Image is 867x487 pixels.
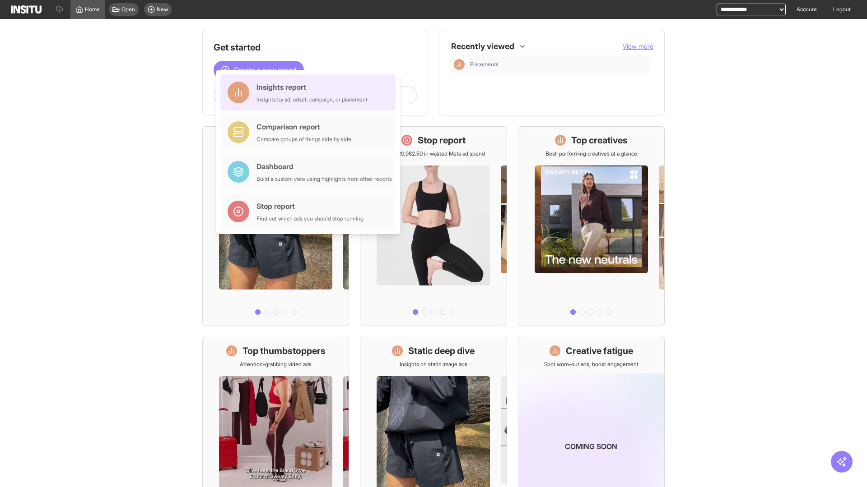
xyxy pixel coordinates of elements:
[214,61,304,79] button: Create a new report
[360,126,507,326] a: Stop reportSave £20,982.50 in wasted Meta ad spend
[418,134,466,147] h1: Stop report
[240,361,312,368] p: Attention-grabbing video ads
[256,215,364,222] div: Find out which ads you should stop running
[242,345,326,357] h1: Top thumbstoppers
[470,61,499,68] span: Placements
[400,361,467,368] p: Insights on static image ads
[470,61,646,68] span: Placements
[545,150,637,157] p: Best-performing creatives at a glance
[454,59,465,70] div: Insights
[256,136,351,143] div: Compare groups of things side by side
[571,134,628,147] h1: Top creatives
[214,41,417,54] h1: Get started
[256,175,392,183] div: Build a custom view using highlights from other reports
[623,42,653,51] button: View more
[623,42,653,50] span: View more
[233,64,297,75] span: Create a new report
[85,6,100,13] span: Home
[256,121,351,132] div: Comparison report
[256,82,368,92] div: Insights report
[121,6,135,13] span: Open
[202,126,349,326] a: What's live nowSee all active ads instantly
[11,5,42,14] img: Logo
[408,345,475,357] h1: Static deep dive
[518,126,665,326] a: Top creativesBest-performing creatives at a glance
[382,150,485,157] p: Save £20,982.50 in wasted Meta ad spend
[256,96,368,103] div: Insights by ad, adset, campaign, or placement
[256,201,364,211] div: Stop report
[256,161,392,172] div: Dashboard
[157,6,168,13] span: New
